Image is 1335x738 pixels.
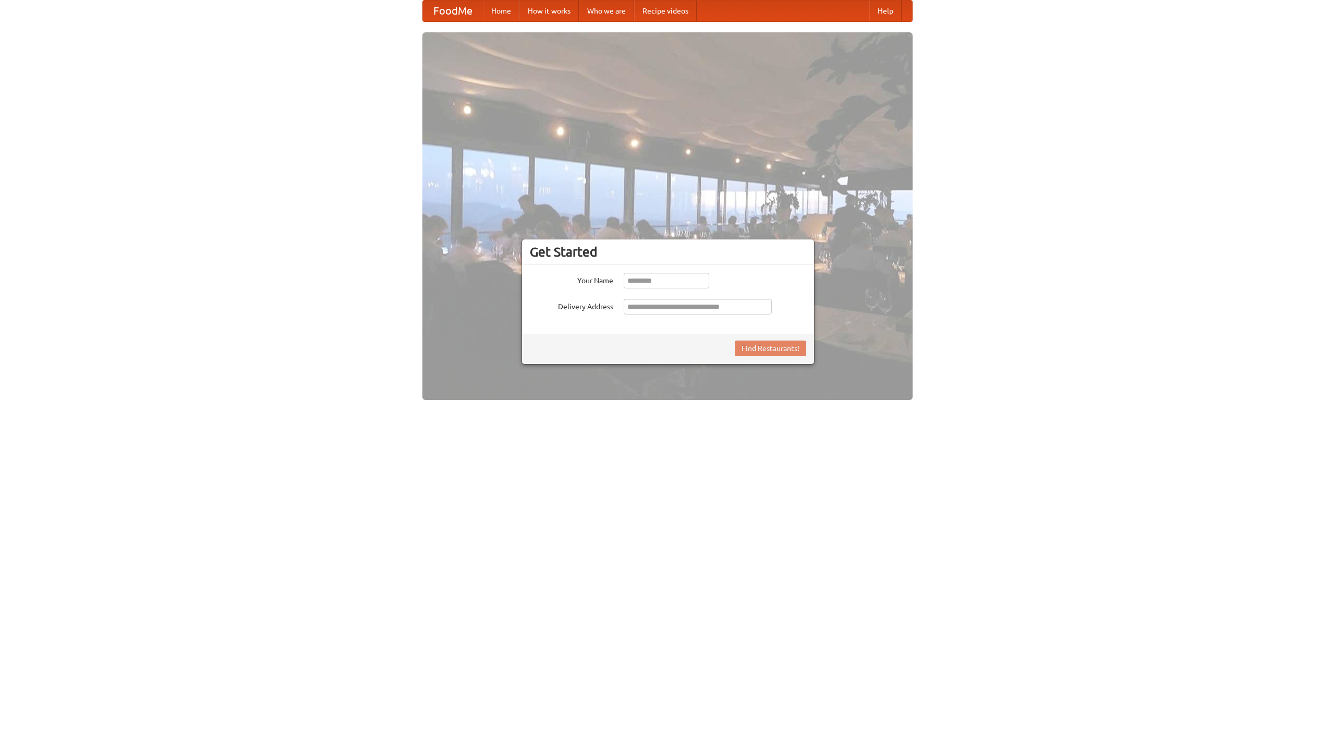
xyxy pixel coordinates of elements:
a: Help [869,1,902,21]
label: Delivery Address [530,299,613,312]
a: Who we are [579,1,634,21]
button: Find Restaurants! [735,341,806,356]
a: Home [483,1,519,21]
label: Your Name [530,273,613,286]
h3: Get Started [530,244,806,260]
a: Recipe videos [634,1,697,21]
a: FoodMe [423,1,483,21]
a: How it works [519,1,579,21]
